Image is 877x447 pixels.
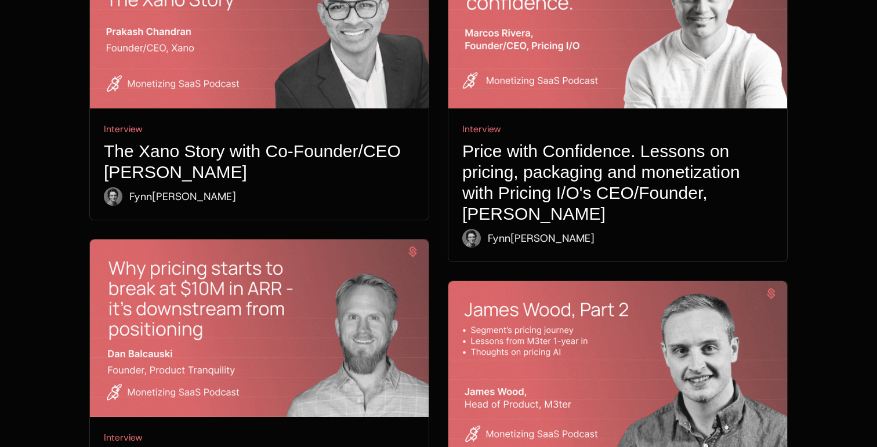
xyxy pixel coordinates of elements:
[104,122,415,136] span: Interview
[104,141,415,183] h1: The Xano Story with Co-Founder/CEO [PERSON_NAME]
[462,122,773,136] span: Interview
[462,141,773,224] h1: Price with Confidence. Lessons on pricing, packaging and monetization with Pricing I/O's CEO/Foun...
[129,188,236,205] span: Fynn [PERSON_NAME]
[104,431,415,445] span: Interview
[488,230,595,246] span: Fynn [PERSON_NAME]
[104,187,122,206] img: fynn
[462,229,481,248] img: fynn
[90,239,429,417] img: Dan Balcauski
